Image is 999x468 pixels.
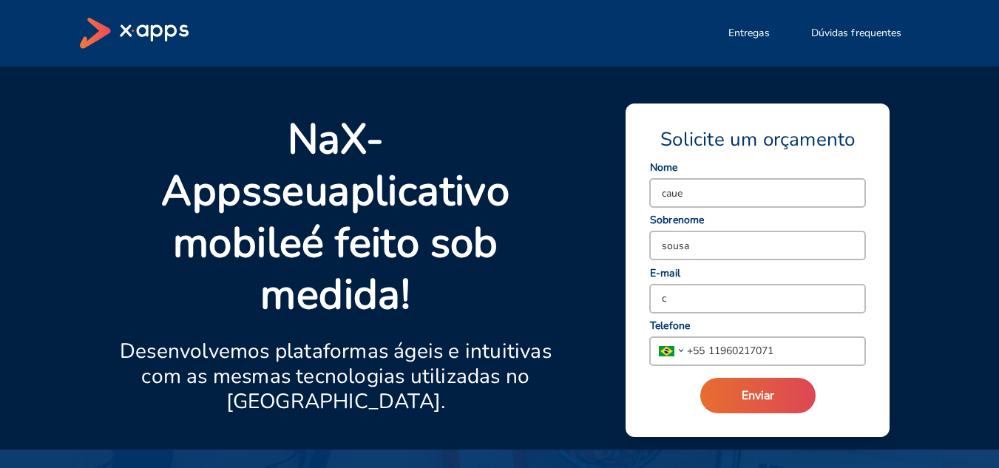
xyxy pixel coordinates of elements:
[705,337,865,365] input: 99 99999 9999
[711,18,788,48] button: Entregas
[650,179,865,207] input: Seu nome
[811,26,902,41] span: Dúvidas frequentes
[742,387,774,404] span: Enviar
[700,378,816,413] button: Enviar
[728,26,770,41] span: Entregas
[650,285,865,313] input: Seu melhor e-mail
[687,343,705,359] span: + 55
[161,111,384,220] strong: X-Apps
[173,163,509,271] strong: aplicativo mobile
[793,18,920,48] button: Dúvidas frequentes
[115,339,557,414] p: Desenvolvemos plataformas ágeis e intuitivas com as mesmas tecnologias utilizadas no [GEOGRAPHIC_...
[660,127,855,152] span: Solicite um orçamento
[115,114,557,321] p: Na seu é feito sob medida!
[650,231,865,260] input: Seu sobrenome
